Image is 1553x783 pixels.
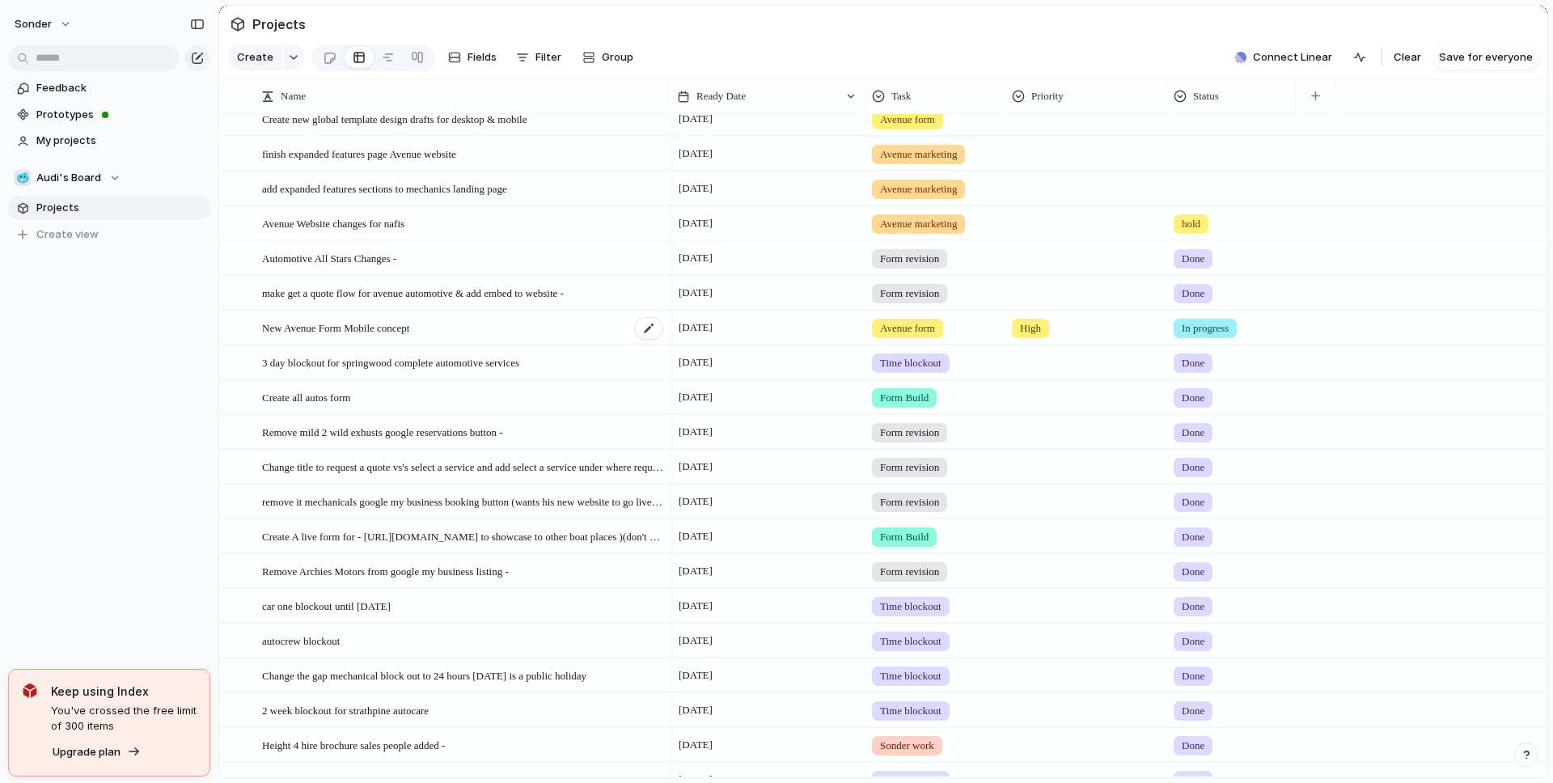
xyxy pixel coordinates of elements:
[262,631,340,650] span: autocrew blockout
[8,129,210,153] a: My projects
[36,107,205,123] span: Prototypes
[1020,320,1041,336] span: High
[675,527,717,546] span: [DATE]
[675,735,717,755] span: [DATE]
[262,318,409,336] span: New Avenue Form Mobile concept
[1182,286,1204,302] span: Done
[696,88,746,104] span: Ready Date
[880,216,957,232] span: Avenue marketing
[15,16,52,32] span: sonder
[675,109,717,129] span: [DATE]
[7,11,80,37] button: sonder
[15,170,31,186] div: 🥶
[880,251,939,267] span: Form revision
[53,744,121,760] span: Upgrade plan
[1031,88,1064,104] span: Priority
[36,226,99,243] span: Create view
[675,422,717,442] span: [DATE]
[1182,425,1204,441] span: Done
[675,561,717,581] span: [DATE]
[880,703,942,719] span: Time blockout
[262,179,507,197] span: add expanded features sections to mechanics landing page
[880,668,942,684] span: Time blockout
[675,596,717,616] span: [DATE]
[36,170,101,186] span: Audi's Board
[51,703,197,734] span: You've crossed the free limit of 300 items
[1182,668,1204,684] span: Done
[880,286,939,302] span: Form revision
[675,144,717,163] span: [DATE]
[602,49,633,66] span: Group
[262,422,503,441] span: Remove mild 2 wild exhusts google reservations button -
[262,666,586,684] span: Change the gap mechanical block out to 24 hours [DATE] is a public holiday
[262,214,404,232] span: Avenue Website changes for nafis
[1182,216,1200,232] span: hold
[675,666,717,685] span: [DATE]
[262,109,527,128] span: Create new global template design drafts for desktop & mobile
[36,80,205,96] span: Feedback
[675,700,717,720] span: [DATE]
[1182,494,1204,510] span: Done
[510,44,568,70] button: Filter
[880,146,957,163] span: Avenue marketing
[1182,390,1204,406] span: Done
[8,103,210,127] a: Prototypes
[8,222,210,247] button: Create view
[880,390,929,406] span: Form Build
[262,700,429,719] span: 2 week blockout for strathpine autocare
[880,738,934,754] span: Sonder work
[1182,251,1204,267] span: Done
[262,353,519,371] span: 3 day blockout for springwood complete automotive services
[574,44,641,70] button: Group
[48,741,146,764] button: Upgrade plan
[468,49,497,66] span: Fields
[262,283,564,302] span: make get a quote flow for avenue automotive & add embed to website -
[237,49,273,66] span: Create
[675,318,717,337] span: [DATE]
[36,200,205,216] span: Projects
[675,248,717,268] span: [DATE]
[1182,564,1204,580] span: Done
[442,44,503,70] button: Fields
[1182,529,1204,545] span: Done
[1432,44,1539,70] button: Save for everyone
[880,599,942,615] span: Time blockout
[675,353,717,372] span: [DATE]
[51,683,197,700] span: Keep using Index
[262,387,350,406] span: Create all autos form
[675,214,717,233] span: [DATE]
[1229,45,1339,70] button: Connect Linear
[891,88,911,104] span: Task
[1182,738,1204,754] span: Done
[1182,633,1204,650] span: Done
[880,633,942,650] span: Time blockout
[8,76,210,100] a: Feedback
[36,133,205,149] span: My projects
[880,425,939,441] span: Form revision
[880,181,957,197] span: Avenue marketing
[8,166,210,190] button: 🥶Audi's Board
[880,112,935,128] span: Avenue form
[1182,355,1204,371] span: Done
[1182,320,1229,336] span: In progress
[675,283,717,303] span: [DATE]
[675,492,717,511] span: [DATE]
[262,248,396,267] span: Automotive All Stars Changes -
[227,44,281,70] button: Create
[675,387,717,407] span: [DATE]
[675,457,717,476] span: [DATE]
[262,144,456,163] span: finish expanded features page Avenue website
[1439,49,1533,66] span: Save for everyone
[262,735,445,754] span: Height 4 hire brochure sales people added -
[1182,599,1204,615] span: Done
[262,561,509,580] span: Remove Archies Motors from google my business listing -
[880,564,939,580] span: Form revision
[262,596,391,615] span: car one blockout until [DATE]
[675,179,717,198] span: [DATE]
[675,631,717,650] span: [DATE]
[262,457,664,476] span: Change title to request a quote vs's select a service and add select a service under where reques...
[249,10,309,39] span: Projects
[880,494,939,510] span: Form revision
[880,459,939,476] span: Form revision
[1253,49,1332,66] span: Connect Linear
